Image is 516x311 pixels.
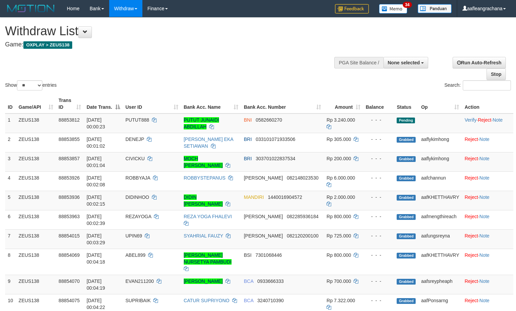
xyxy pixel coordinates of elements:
td: · [462,152,513,171]
td: 1 [5,113,16,133]
span: Grabbed [397,298,416,304]
a: Stop [487,68,506,80]
span: Copy 033101071933506 to clipboard [256,137,295,142]
span: [DATE] 00:02:39 [86,214,105,226]
select: Showentries [17,80,42,90]
a: Verify [464,117,476,123]
a: Note [479,194,490,200]
td: 3 [5,152,16,171]
span: Rp 800.000 [326,214,351,219]
td: ZEUS138 [16,171,56,191]
span: Pending [397,118,415,123]
span: Rp 3.240.000 [326,117,355,123]
th: Action [462,94,513,113]
a: Reject [464,233,478,239]
td: aafchannun [418,171,462,191]
img: MOTION_logo.png [5,3,57,14]
div: PGA Site Balance / [334,57,383,68]
span: EVAN211200 [125,278,154,284]
span: 88854075 [59,298,80,303]
a: ROBBYSTEPANUS [184,175,225,181]
a: Note [493,117,503,123]
a: CATUR SUPRIYONO [184,298,230,303]
th: Game/API: activate to sort column ascending [16,94,56,113]
span: DIDINHOO [125,194,149,200]
a: Note [479,175,490,181]
label: Show entries [5,80,57,90]
span: 88853812 [59,117,80,123]
td: · [462,275,513,294]
span: Grabbed [397,253,416,258]
a: Note [479,156,490,161]
span: SUPRIBAIK [125,298,151,303]
span: Rp 700.000 [326,278,351,284]
span: BRI [244,137,252,142]
a: Note [479,252,490,258]
span: Grabbed [397,195,416,201]
td: 4 [5,171,16,191]
span: Grabbed [397,214,416,220]
span: 88853926 [59,175,80,181]
span: [DATE] 00:04:19 [86,278,105,291]
td: aafmengthireach [418,210,462,229]
td: · · [462,113,513,133]
span: [DATE] 00:02:15 [86,194,105,207]
input: Search: [463,80,511,90]
span: 34 [403,2,412,8]
span: 88854069 [59,252,80,258]
span: [DATE] 00:00:23 [86,117,105,129]
span: 88853963 [59,214,80,219]
span: CIVICKU [125,156,145,161]
td: aaflykimhong [418,152,462,171]
span: [DATE] 00:03:29 [86,233,105,245]
img: Button%20Memo.svg [379,4,408,14]
span: Rp 200.000 [326,156,351,161]
a: MOCH [PERSON_NAME] [184,156,223,168]
td: aafKHETTHAVRY [418,249,462,275]
span: BNI [244,117,252,123]
a: Note [479,214,490,219]
a: SYAHRIAL FAUZY [184,233,223,239]
a: Reject [464,298,478,303]
a: Note [479,278,490,284]
td: ZEUS138 [16,275,56,294]
a: Reject [478,117,491,123]
td: aafungsreyna [418,229,462,249]
div: - - - [366,213,392,220]
td: aafKHETTHAVRY [418,191,462,210]
div: - - - [366,136,392,143]
img: Feedback.jpg [335,4,369,14]
a: [PERSON_NAME] NURSETYA PAMBUDI [184,252,232,265]
span: Grabbed [397,279,416,285]
span: [DATE] 00:01:04 [86,156,105,168]
a: Note [479,298,490,303]
span: REZAYOGA [125,214,151,219]
span: Copy 082148023530 to clipboard [287,175,318,181]
div: - - - [366,297,392,304]
td: · [462,171,513,191]
div: - - - [366,278,392,285]
td: ZEUS138 [16,210,56,229]
span: BRI [244,156,252,161]
span: None selected [388,60,420,65]
span: Grabbed [397,156,416,162]
td: 5 [5,191,16,210]
span: Rp 725.000 [326,233,351,239]
span: Copy 3240710390 to clipboard [257,298,284,303]
a: DIDIN [PERSON_NAME] [184,194,223,207]
span: Copy 082285936184 to clipboard [287,214,318,219]
th: ID [5,94,16,113]
span: MANDIRI [244,194,264,200]
a: Reject [464,214,478,219]
span: ABEL899 [125,252,145,258]
span: BCA [244,278,253,284]
td: 2 [5,133,16,152]
span: Rp 800.000 [326,252,351,258]
span: [DATE] 00:04:22 [86,298,105,310]
td: aafsreypheaph [418,275,462,294]
a: REZA YOGA FHALEVI [184,214,232,219]
th: Trans ID: activate to sort column ascending [56,94,84,113]
h1: Withdraw List [5,24,337,38]
a: Reject [464,278,478,284]
td: · [462,191,513,210]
